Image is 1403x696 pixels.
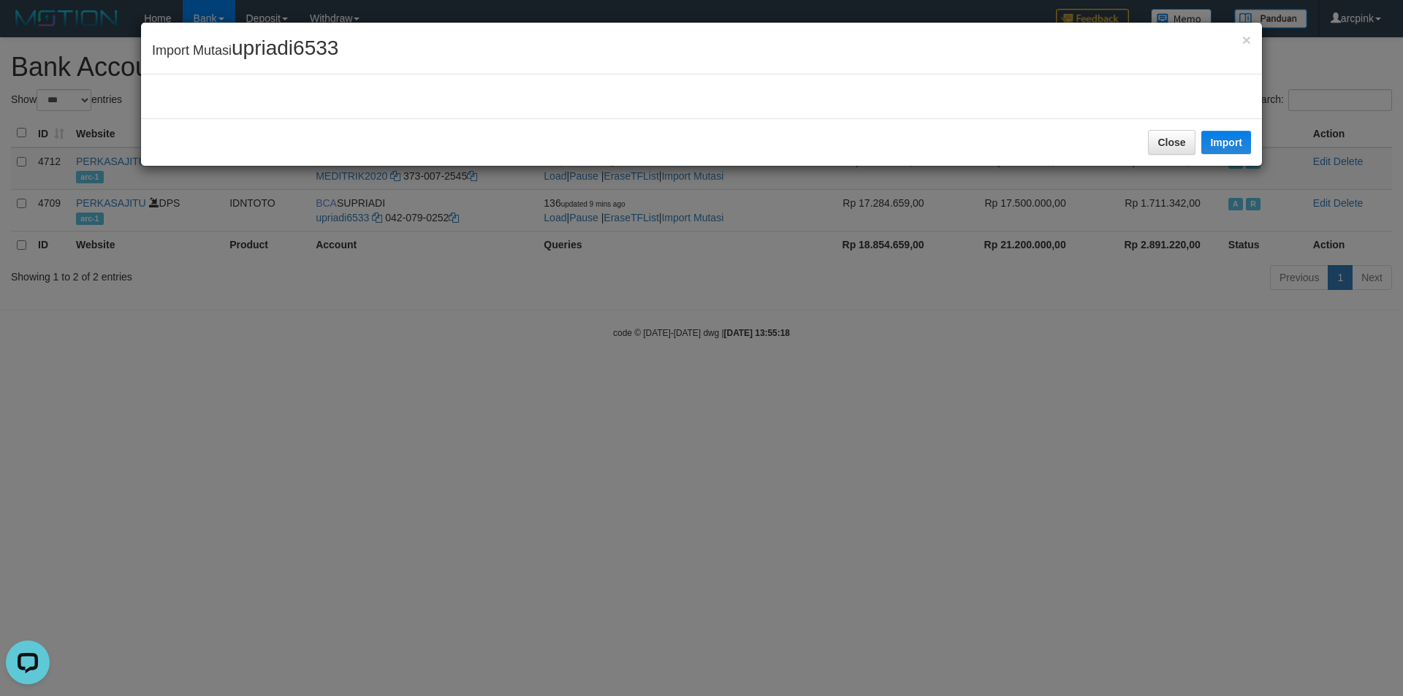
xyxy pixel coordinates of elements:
[232,37,338,59] span: upriadi6533
[6,6,50,50] button: Open LiveChat chat widget
[152,43,338,58] span: Import Mutasi
[1242,31,1251,48] span: ×
[1242,32,1251,47] button: Close
[1201,131,1251,154] button: Import
[1148,130,1195,155] button: Close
